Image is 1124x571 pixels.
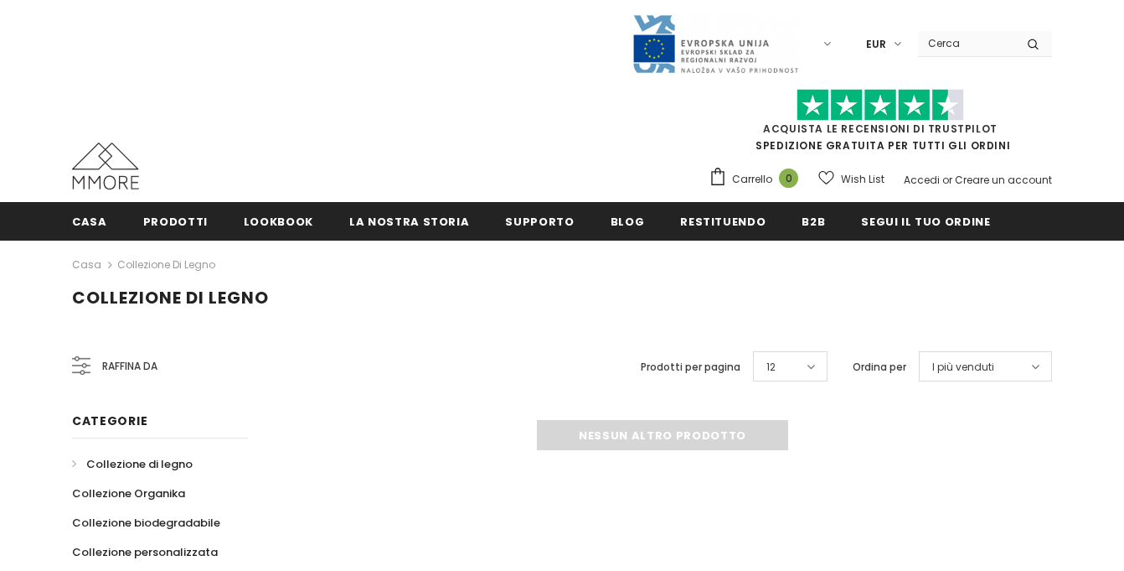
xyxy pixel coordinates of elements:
span: Collezione Organika [72,485,185,501]
span: Collezione di legno [72,286,269,309]
span: supporto [505,214,574,230]
span: Prodotti [143,214,208,230]
span: B2B [802,214,825,230]
a: Restituendo [680,202,766,240]
input: Search Site [918,31,1014,55]
a: Collezione di legno [117,257,215,272]
a: Collezione personalizzata [72,537,218,567]
span: Carrello [732,171,772,188]
span: Collezione di legno [86,456,193,472]
a: Segui il tuo ordine [861,202,990,240]
a: Wish List [818,164,884,194]
span: Segui il tuo ordine [861,214,990,230]
label: Prodotti per pagina [641,359,740,376]
span: Restituendo [680,214,766,230]
a: La nostra storia [349,202,469,240]
a: Collezione biodegradabile [72,508,220,537]
span: Categorie [72,413,147,429]
span: Wish List [841,171,884,188]
a: Acquista le recensioni di TrustPilot [763,122,998,136]
span: 12 [766,359,776,376]
img: Fidati di Pilot Stars [797,89,964,122]
span: 0 [779,169,798,188]
span: Lookbook [244,214,313,230]
span: La nostra storia [349,214,469,230]
span: Blog [611,214,645,230]
span: Casa [72,214,107,230]
span: Collezione biodegradabile [72,515,220,531]
span: or [942,173,952,187]
a: Accedi [904,173,940,187]
a: Collezione Organika [72,479,185,508]
a: Lookbook [244,202,313,240]
a: Collezione di legno [72,449,193,479]
label: Ordina per [853,359,906,376]
a: Casa [72,202,107,240]
a: Javni Razpis [632,36,799,50]
a: B2B [802,202,825,240]
img: Javni Razpis [632,13,799,75]
a: Creare un account [955,173,1052,187]
span: I più venduti [932,359,994,376]
span: Collezione personalizzata [72,544,218,560]
a: Casa [72,255,101,275]
span: Raffina da [102,357,157,376]
span: SPEDIZIONE GRATUITA PER TUTTI GLI ORDINI [709,96,1052,153]
span: EUR [866,36,886,53]
a: supporto [505,202,574,240]
a: Blog [611,202,645,240]
a: Carrello 0 [709,167,807,192]
img: Casi MMORE [72,143,139,189]
a: Prodotti [143,202,208,240]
